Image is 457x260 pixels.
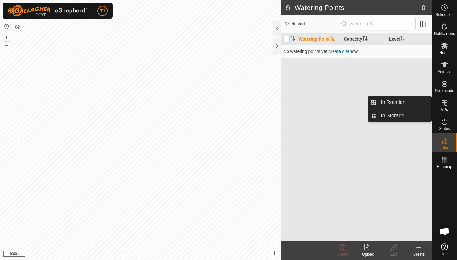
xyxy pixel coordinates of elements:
[115,252,139,257] a: Privacy Policy
[377,96,431,109] a: In Rotation
[3,33,10,41] button: +
[285,21,339,27] span: 0 selected
[434,32,455,36] span: Notifications
[437,165,452,169] span: Heatmap
[387,33,432,45] th: Level
[281,45,432,58] td: No watering points yet
[327,49,359,54] span: , now.
[341,33,386,45] th: Capacity
[14,23,22,31] button: Map Layers
[3,23,10,30] button: Reset Map
[440,252,448,256] span: Help
[8,5,87,16] img: Gallagher Logo
[381,99,405,106] span: In Rotation
[339,17,416,30] input: Search (S)
[422,3,425,12] span: 0
[362,36,368,42] p-sorticon: Activate to sort
[368,96,431,109] li: In Rotation
[274,251,275,256] span: i
[285,4,422,11] h2: Watering Points
[271,250,278,257] button: i
[440,146,448,150] span: Infra
[381,251,406,257] div: Edit
[435,222,454,241] div: Open chat
[290,36,295,42] p-sorticon: Activate to sort
[330,36,335,42] p-sorticon: Activate to sort
[406,251,432,257] div: Create
[377,109,431,122] a: In Storage
[368,109,431,122] li: In Storage
[296,33,341,45] th: Watering Point
[328,49,349,54] a: create one
[439,127,450,131] span: Status
[441,108,448,112] span: VPs
[439,51,449,55] span: Herds
[435,13,453,16] span: Schedules
[432,241,457,258] a: Help
[400,36,405,42] p-sorticon: Activate to sort
[3,42,10,49] button: –
[147,252,165,257] a: Contact Us
[381,112,404,120] span: In Storage
[435,89,454,93] span: Neckbands
[355,251,381,257] div: Upload
[100,8,105,14] span: TJ
[438,70,451,74] span: Animals
[337,252,348,257] span: Delete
